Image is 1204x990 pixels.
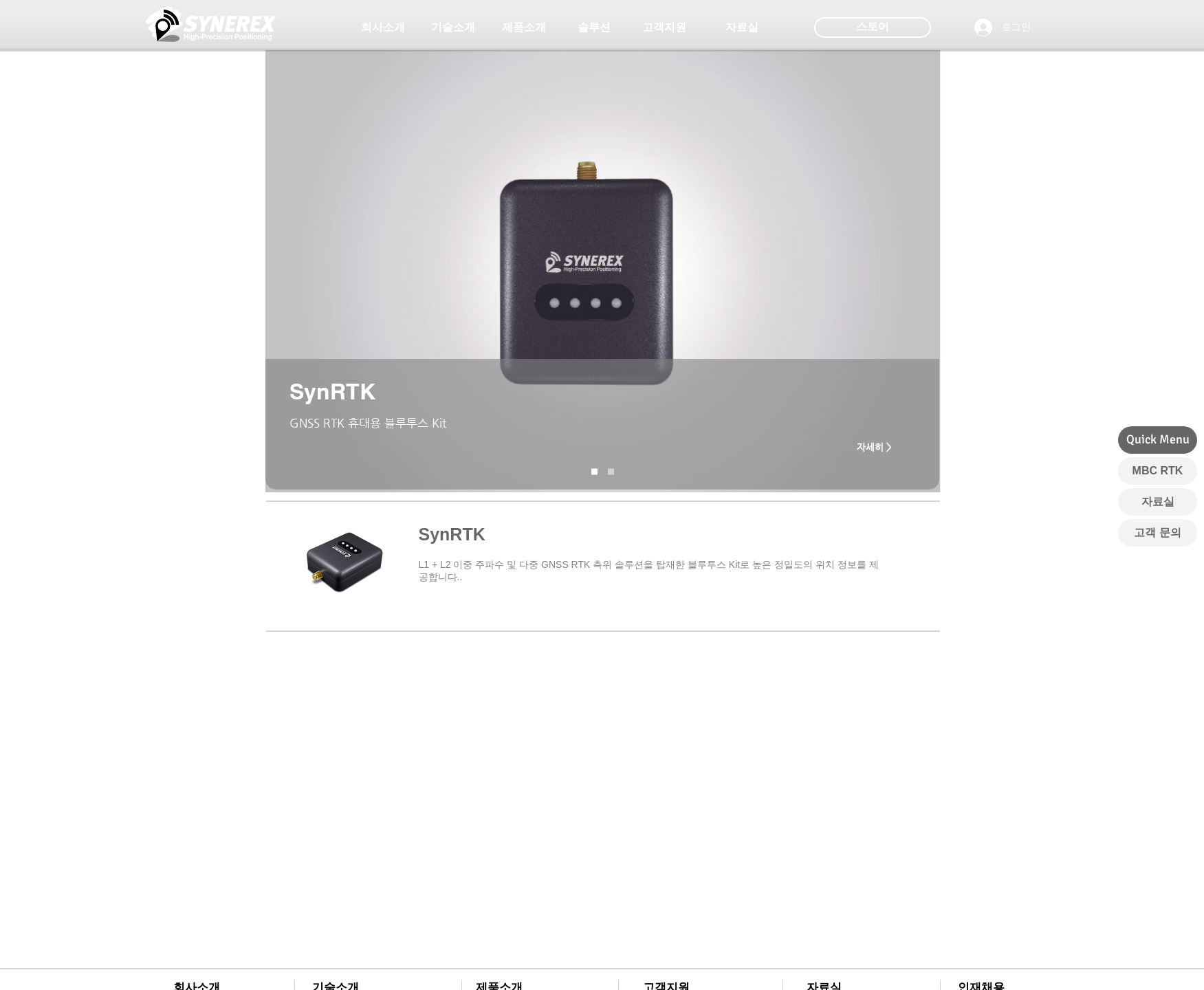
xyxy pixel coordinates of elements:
[289,378,375,404] span: SynRTK
[1118,519,1197,547] a: 고객 문의
[965,14,1040,41] button: 로그인
[708,14,776,41] a: 자료실
[431,21,475,35] span: 기술소개
[578,21,611,35] span: 솔루션
[630,14,699,41] a: 고객지원
[1132,463,1183,478] span: MBC RTK
[1118,426,1197,454] div: Quick Menu
[608,469,614,475] a: SynRNK
[1118,488,1197,516] a: 자료실
[814,17,931,38] div: 스토어
[419,14,488,41] a: 기술소개
[997,21,1036,34] span: 로그인
[289,416,446,430] span: GNSS RTK 휴대용 블루투스 Kit
[847,433,902,461] a: 자세히 >
[1141,494,1174,509] span: 자료실
[1134,525,1181,540] span: 고객 문의
[591,469,598,475] a: SynRNK
[361,21,405,35] span: 회사소개
[265,50,941,492] img: SynRTK 배경 있는 거.jpg
[146,3,276,45] img: 씨너렉스_White_simbol_대지 1.png
[265,50,941,492] div: 슬라이드쇼
[857,441,892,452] span: 자세히 >
[502,21,546,35] span: 제품소개
[349,14,417,41] a: 회사소개
[1126,431,1190,448] span: Quick Menu
[587,469,620,475] nav: 슬라이드
[725,21,758,35] span: 자료실
[1118,457,1197,485] a: MBC RTK
[490,14,558,41] a: 제품소개
[560,14,628,41] a: 솔루션
[642,21,686,35] span: 고객지원
[950,557,1204,990] iframe: Wix Chat
[856,19,889,34] span: 스토어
